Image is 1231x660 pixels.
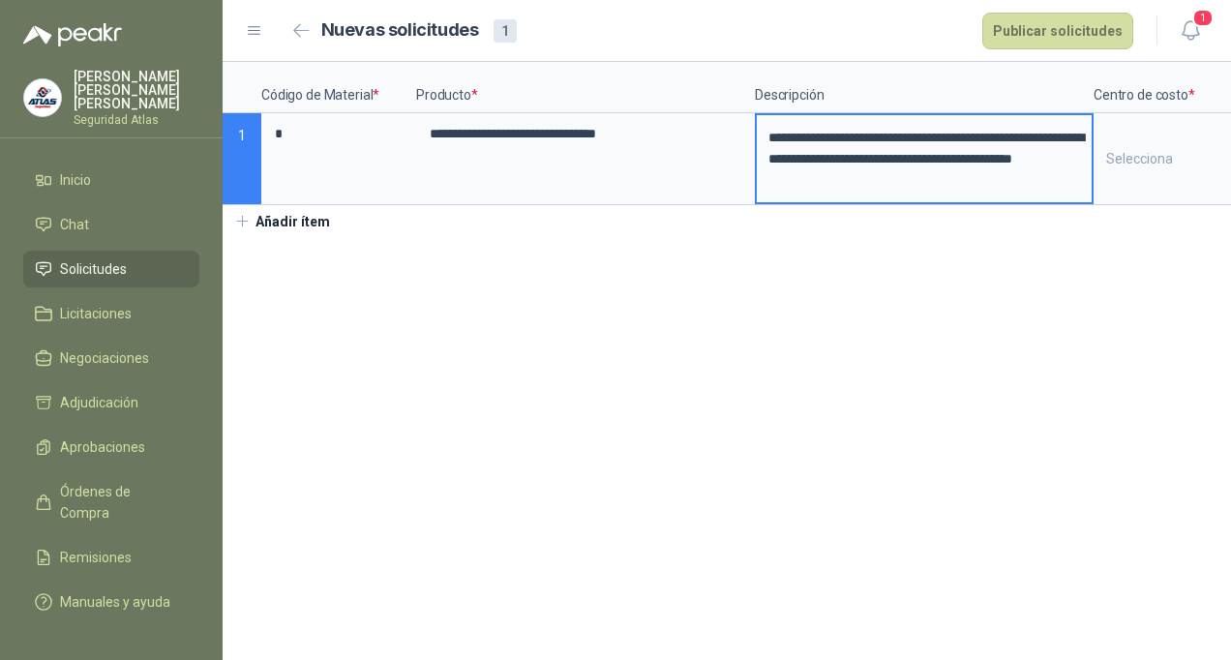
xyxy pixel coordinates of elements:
[23,162,199,198] a: Inicio
[755,62,1094,113] p: Descripción
[23,384,199,421] a: Adjudicación
[23,340,199,376] a: Negociaciones
[74,70,199,110] p: [PERSON_NAME] [PERSON_NAME] [PERSON_NAME]
[60,481,181,524] span: Órdenes de Compra
[23,23,122,46] img: Logo peakr
[1192,9,1214,27] span: 1
[60,591,170,613] span: Manuales y ayuda
[416,62,755,113] p: Producto
[321,16,479,45] h2: Nuevas solicitudes
[223,205,342,238] button: Añadir ítem
[23,539,199,576] a: Remisiones
[223,113,261,205] p: 1
[60,214,89,235] span: Chat
[23,251,199,287] a: Solicitudes
[23,584,199,620] a: Manuales y ayuda
[1173,14,1208,48] button: 1
[23,206,199,243] a: Chat
[60,258,127,280] span: Solicitudes
[23,295,199,332] a: Licitaciones
[60,347,149,369] span: Negociaciones
[60,169,91,191] span: Inicio
[60,392,138,413] span: Adjudicación
[23,429,199,465] a: Aprobaciones
[74,114,199,126] p: Seguridad Atlas
[261,62,416,113] p: Código de Material
[24,79,61,116] img: Company Logo
[23,473,199,531] a: Órdenes de Compra
[60,547,132,568] span: Remisiones
[982,13,1133,49] button: Publicar solicitudes
[494,19,517,43] div: 1
[60,436,145,458] span: Aprobaciones
[60,303,132,324] span: Licitaciones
